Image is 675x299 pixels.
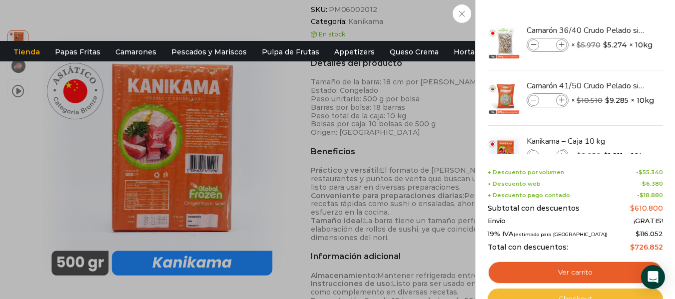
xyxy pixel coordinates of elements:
bdi: 2.050 [577,151,601,160]
a: Queso Crema [385,42,444,61]
span: $ [604,151,608,161]
a: Pulpa de Frutas [257,42,324,61]
span: $ [603,40,608,50]
a: Pescados y Mariscos [166,42,252,61]
a: Papas Fritas [50,42,105,61]
span: ¡GRATIS! [634,217,663,225]
bdi: 10.510 [577,96,603,105]
a: Camarón 36/40 Crudo Pelado sin Vena - Bronze - Caja 10 kg [527,25,646,36]
span: $ [630,204,635,213]
span: $ [630,243,635,252]
a: Tienda [8,42,45,61]
span: 19% IVA [488,230,608,238]
span: - [640,181,663,187]
small: (estimado para [GEOGRAPHIC_DATA]) [514,232,608,237]
span: + Descuento por volumen [488,169,564,176]
span: $ [640,192,644,199]
span: × × 10kg [571,93,654,107]
bdi: 9.285 [605,95,629,105]
bdi: 6.380 [642,180,663,187]
a: Ver carrito [488,261,663,284]
span: 116.052 [636,230,663,238]
span: Subtotal con descuentos [488,204,580,213]
bdi: 610.800 [630,204,663,213]
bdi: 726.852 [630,243,663,252]
span: $ [577,96,581,105]
a: Appetizers [329,42,380,61]
span: - [636,169,663,176]
input: Product quantity [540,39,555,50]
span: $ [636,230,640,238]
span: × × 10kg [571,38,653,52]
span: Total con descuentos: [488,243,568,252]
span: $ [605,95,610,105]
span: + Descuento web [488,181,541,187]
bdi: 18.880 [640,192,663,199]
a: Hortalizas [449,42,496,61]
span: $ [642,180,646,187]
span: Envío [488,217,506,225]
a: Kanikama – Caja 10 kg [527,136,646,147]
a: Camarón 41/50 Crudo Pelado sin Vena - Super Prime - Caja 10 kg [527,80,646,91]
input: Product quantity [540,95,555,106]
span: + Descuento pago contado [488,192,570,199]
span: $ [577,151,581,160]
span: - [637,192,663,199]
div: Open Intercom Messenger [641,265,665,289]
input: Product quantity [540,150,555,161]
bdi: 5.970 [577,40,601,49]
bdi: 5.274 [603,40,627,50]
bdi: 1.811 [604,151,623,161]
span: $ [577,40,581,49]
span: $ [639,169,643,176]
a: Camarones [110,42,161,61]
bdi: 55.340 [639,169,663,176]
span: × × 10kg [571,149,649,163]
